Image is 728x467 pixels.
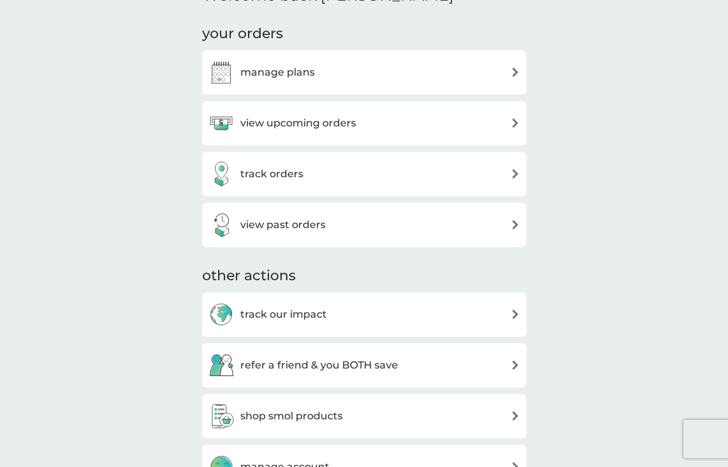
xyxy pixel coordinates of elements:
h3: view upcoming orders [240,115,356,132]
img: arrow right [511,220,520,229]
h3: refer a friend & you BOTH save [240,357,398,374]
img: arrow right [511,67,520,77]
img: arrow right [511,360,520,370]
img: arrow right [511,169,520,179]
h3: manage plans [240,64,315,81]
img: arrow right [511,309,520,319]
h3: other actions [202,266,296,286]
h3: track our impact [240,306,327,323]
img: arrow right [511,118,520,128]
h3: your orders [202,24,283,44]
h3: view past orders [240,217,326,233]
img: arrow right [511,411,520,421]
h3: shop smol products [240,408,343,424]
h3: track orders [240,166,303,182]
